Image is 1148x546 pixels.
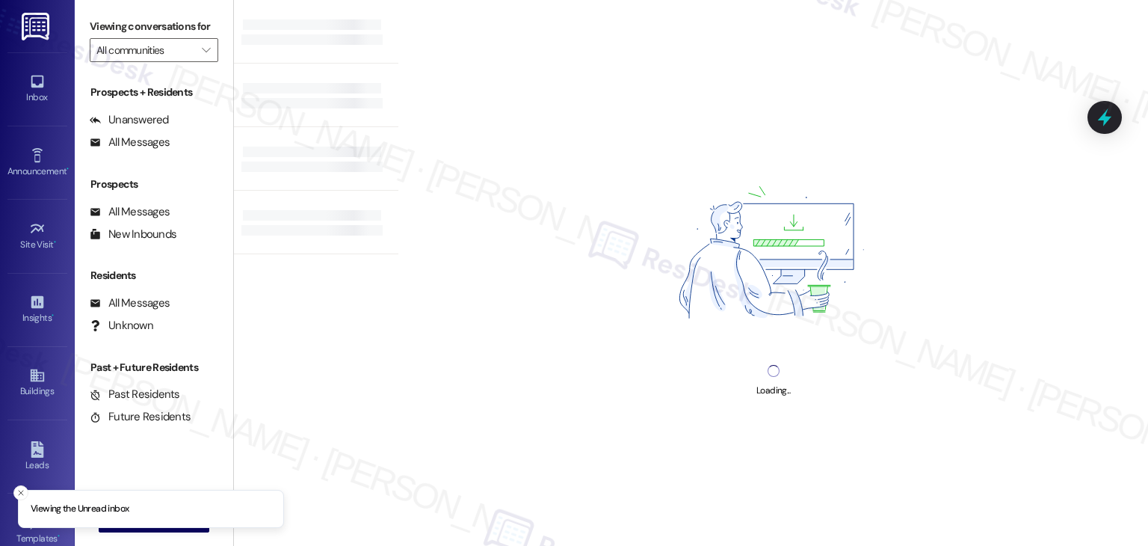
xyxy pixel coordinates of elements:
[58,531,60,542] span: •
[22,13,52,40] img: ResiDesk Logo
[67,164,69,174] span: •
[54,237,56,248] span: •
[7,216,67,257] a: Site Visit •
[52,310,54,321] span: •
[7,69,67,109] a: Inbox
[90,295,170,311] div: All Messages
[90,318,153,334] div: Unknown
[7,289,67,330] a: Insights •
[756,383,790,399] div: Loading...
[90,387,180,402] div: Past Residents
[90,227,176,242] div: New Inbounds
[75,177,233,192] div: Prospects
[90,135,170,150] div: All Messages
[90,15,218,38] label: Viewing conversations for
[75,85,233,100] div: Prospects + Residents
[7,437,67,477] a: Leads
[75,268,233,283] div: Residents
[90,409,191,425] div: Future Residents
[7,363,67,403] a: Buildings
[96,38,194,62] input: All communities
[31,503,129,516] p: Viewing the Unread inbox
[75,360,233,375] div: Past + Future Residents
[90,204,170,220] div: All Messages
[90,112,169,128] div: Unanswered
[202,44,210,56] i: 
[13,485,28,500] button: Close toast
